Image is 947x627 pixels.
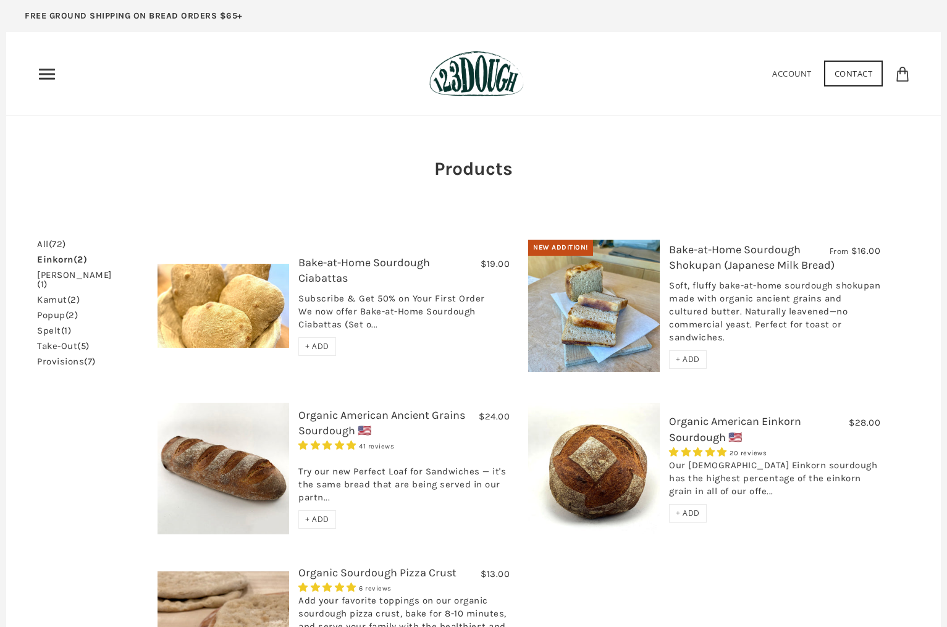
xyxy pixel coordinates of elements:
[479,411,510,422] span: $24.00
[49,238,66,250] span: (72)
[669,447,730,458] span: 4.95 stars
[730,449,767,457] span: 20 reviews
[528,240,660,372] img: Bake-at-Home Sourdough Shokupan (Japanese Milk Bread)
[669,243,835,272] a: Bake-at-Home Sourdough Shokupan (Japanese Milk Bread)
[772,68,812,79] a: Account
[830,246,849,256] span: From
[25,9,243,23] p: FREE GROUND SHIPPING ON BREAD ORDERS $65+
[481,258,510,269] span: $19.00
[298,566,457,579] a: Organic Sourdough Pizza Crust
[37,64,57,84] nav: Primary
[37,271,117,289] a: [PERSON_NAME](1)
[669,504,707,523] div: + ADD
[676,354,700,364] span: + ADD
[67,294,80,305] span: (2)
[37,240,66,249] a: All(72)
[429,51,524,97] img: 123Dough Bakery
[298,337,336,356] div: + ADD
[37,357,96,366] a: provisions(7)
[359,442,394,450] span: 41 reviews
[61,325,72,336] span: (1)
[481,568,510,579] span: $13.00
[669,459,880,504] div: Our [DEMOGRAPHIC_DATA] Einkorn sourdough has the highest percentage of the einkorn grain in all o...
[74,254,88,265] span: (2)
[65,309,78,321] span: (2)
[6,6,261,32] a: FREE GROUND SHIPPING ON BREAD ORDERS $65+
[37,279,48,290] span: (1)
[37,326,71,335] a: spelt(1)
[37,342,90,351] a: take-out(5)
[824,61,883,86] a: Contact
[37,311,78,320] a: popup(2)
[528,240,593,256] div: New Addition!
[77,340,90,351] span: (5)
[298,292,510,337] div: Subscribe & Get 50% on Your First Order We now offer Bake-at-Home Sourdough Ciabattas (Set o...
[37,295,80,305] a: kamut(2)
[298,452,510,510] div: Try our new Perfect Loaf for Sandwiches — it's the same bread that are being served in our partn...
[158,403,289,534] img: Organic American Ancient Grains Sourdough 🇺🇸
[298,510,336,529] div: + ADD
[676,508,700,518] span: + ADD
[669,350,707,369] div: + ADD
[298,256,430,285] a: Bake-at-Home Sourdough Ciabattas
[298,582,359,593] span: 4.83 stars
[305,341,329,351] span: + ADD
[84,356,96,367] span: (7)
[397,156,551,182] h2: Products
[849,417,880,428] span: $28.00
[298,440,359,451] span: 4.93 stars
[669,414,801,444] a: Organic American Einkorn Sourdough 🇺🇸
[669,279,880,350] div: Soft, fluffy bake-at-home sourdough shokupan made with organic ancient grains and cultured butter...
[528,403,660,534] img: Organic American Einkorn Sourdough 🇺🇸
[37,255,87,264] a: einkorn(2)
[851,245,880,256] span: $16.00
[298,408,465,437] a: Organic American Ancient Grains Sourdough 🇺🇸
[158,264,289,348] img: Bake-at-Home Sourdough Ciabattas
[305,514,329,524] span: + ADD
[359,584,392,592] span: 6 reviews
